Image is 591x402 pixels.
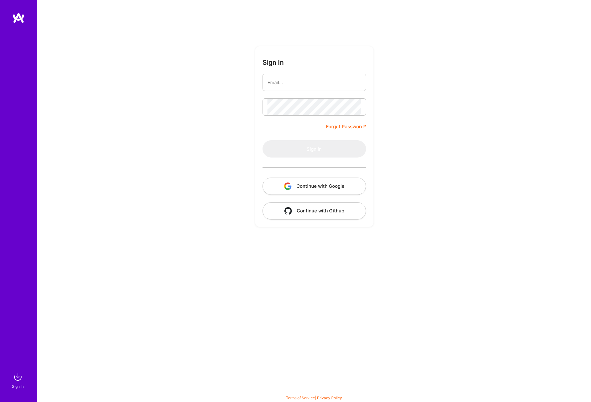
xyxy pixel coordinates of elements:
div: Sign In [12,383,24,390]
button: Sign In [263,140,366,158]
a: sign inSign In [13,371,24,390]
img: sign in [12,371,24,383]
button: Continue with Github [263,202,366,219]
img: icon [284,183,291,190]
a: Terms of Service [286,396,315,400]
div: © 2025 ATeams Inc., All rights reserved. [37,384,591,399]
span: | [286,396,342,400]
input: Email... [267,75,361,90]
img: icon [284,207,292,215]
a: Forgot Password? [326,123,366,130]
h3: Sign In [263,59,284,66]
img: logo [12,12,25,23]
button: Continue with Google [263,178,366,195]
a: Privacy Policy [317,396,342,400]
